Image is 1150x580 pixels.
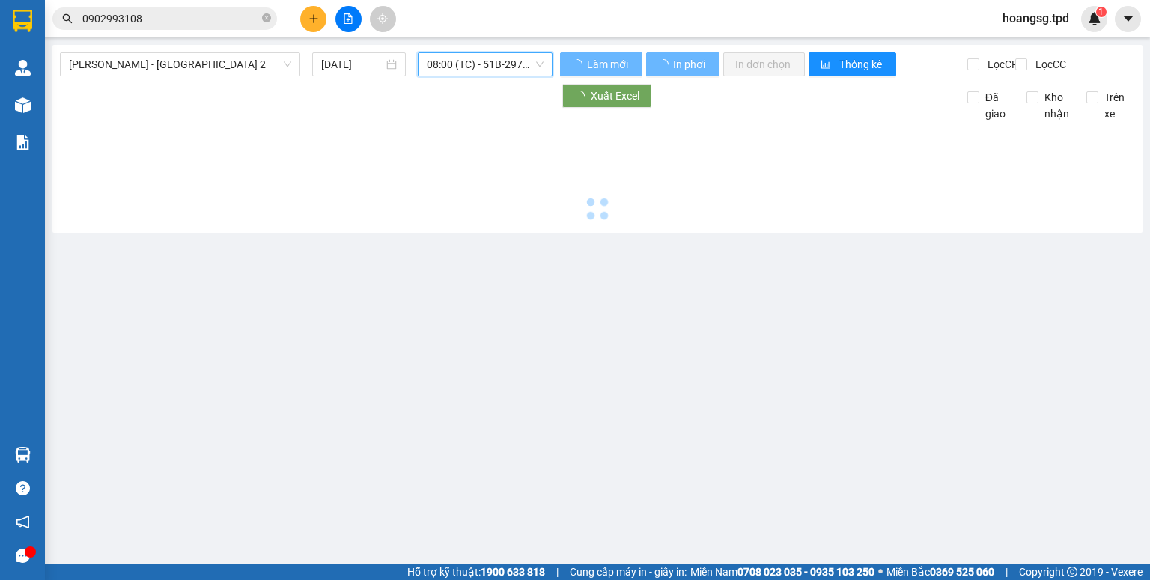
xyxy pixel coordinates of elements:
[407,564,545,580] span: Hỗ trợ kỹ thuật:
[481,566,545,578] strong: 1900 633 818
[723,52,805,76] button: In đơn chọn
[16,481,30,495] span: question-circle
[1088,12,1101,25] img: icon-new-feature
[572,59,585,70] span: loading
[1029,56,1068,73] span: Lọc CC
[15,60,31,76] img: warehouse-icon
[16,549,30,563] span: message
[1006,564,1008,580] span: |
[878,569,883,575] span: ⚪️
[69,53,291,76] span: Phương Lâm - Sài Gòn 2
[591,88,639,104] span: Xuất Excel
[15,447,31,463] img: warehouse-icon
[673,56,708,73] span: In phơi
[15,97,31,113] img: warehouse-icon
[690,564,874,580] span: Miền Nam
[262,13,271,22] span: close-circle
[562,84,651,108] button: Xuất Excel
[1067,567,1077,577] span: copyright
[1098,7,1104,17] span: 1
[737,566,874,578] strong: 0708 023 035 - 0935 103 250
[1038,89,1075,122] span: Kho nhận
[982,56,1020,73] span: Lọc CR
[62,13,73,24] span: search
[979,89,1016,122] span: Đã giao
[646,52,719,76] button: In phơi
[308,13,319,24] span: plus
[343,13,353,24] span: file-add
[262,12,271,26] span: close-circle
[335,6,362,32] button: file-add
[300,6,326,32] button: plus
[991,9,1081,28] span: hoangsg.tpd
[658,59,671,70] span: loading
[809,52,896,76] button: bar-chartThống kê
[1098,89,1135,122] span: Trên xe
[839,56,884,73] span: Thống kê
[377,13,388,24] span: aim
[15,135,31,150] img: solution-icon
[1115,6,1141,32] button: caret-down
[587,56,630,73] span: Làm mới
[1096,7,1107,17] sup: 1
[821,59,833,71] span: bar-chart
[321,56,383,73] input: 15/08/2025
[886,564,994,580] span: Miền Bắc
[16,515,30,529] span: notification
[1122,12,1135,25] span: caret-down
[930,566,994,578] strong: 0369 525 060
[574,91,591,101] span: loading
[13,10,32,32] img: logo-vxr
[560,52,642,76] button: Làm mới
[427,53,544,76] span: 08:00 (TC) - 51B-297.77
[82,10,259,27] input: Tìm tên, số ĐT hoặc mã đơn
[570,564,687,580] span: Cung cấp máy in - giấy in:
[370,6,396,32] button: aim
[556,564,559,580] span: |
